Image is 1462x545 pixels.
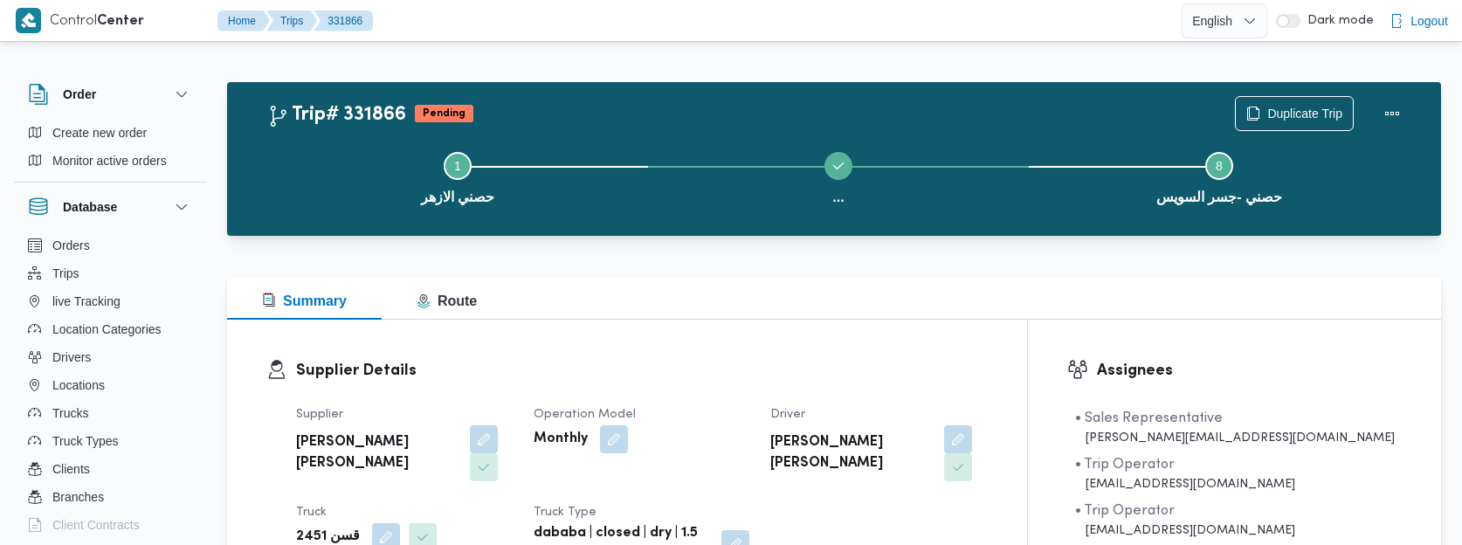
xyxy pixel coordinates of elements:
[1075,521,1295,540] div: [EMAIL_ADDRESS][DOMAIN_NAME]
[52,375,105,396] span: Locations
[534,429,588,450] b: Monthly
[52,403,88,424] span: Trucks
[454,159,461,173] span: 1
[266,10,317,31] button: Trips
[1075,500,1295,521] div: • Trip Operator
[28,84,192,105] button: Order
[21,427,199,455] button: Truck Types
[534,507,597,518] span: Truck Type
[52,486,104,507] span: Branches
[21,147,199,175] button: Monitor active orders
[1156,187,1282,208] span: حصني -جسر السويس
[770,432,932,474] b: [PERSON_NAME] [PERSON_NAME]
[21,315,199,343] button: Location Categories
[296,432,458,474] b: [PERSON_NAME] [PERSON_NAME]
[296,507,327,518] span: Truck
[770,409,805,420] span: Driver
[21,119,199,147] button: Create new order
[28,197,192,217] button: Database
[1267,103,1342,124] span: Duplicate Trip
[262,293,347,308] span: Summary
[534,409,636,420] span: Operation Model
[423,108,465,119] b: Pending
[421,187,494,208] span: حصني الازهر
[21,399,199,427] button: Trucks
[21,371,199,399] button: Locations
[267,104,406,127] h2: Trip# 331866
[296,409,343,420] span: Supplier
[1075,500,1295,540] span: • Trip Operator ragab.mohamed@illa.com.eg
[1097,359,1402,383] h3: Assignees
[415,105,473,122] span: Pending
[1375,96,1410,131] button: Actions
[1383,3,1455,38] button: Logout
[52,431,118,452] span: Truck Types
[1075,429,1395,447] div: [PERSON_NAME][EMAIL_ADDRESS][DOMAIN_NAME]
[14,119,206,182] div: Order
[21,483,199,511] button: Branches
[52,122,147,143] span: Create new order
[52,235,90,256] span: Orders
[832,187,844,208] span: ...
[52,150,167,171] span: Monitor active orders
[63,84,96,105] h3: Order
[1216,159,1223,173] span: 8
[831,159,845,173] svg: Step ... is complete
[1300,14,1374,28] span: Dark mode
[52,459,90,479] span: Clients
[52,514,140,535] span: Client Contracts
[21,259,199,287] button: Trips
[1029,131,1410,222] button: حصني -جسر السويس
[1075,408,1395,429] div: • Sales Representative
[417,293,477,308] span: Route
[296,359,988,383] h3: Supplier Details
[1235,96,1354,131] button: Duplicate Trip
[1075,475,1295,493] div: [EMAIL_ADDRESS][DOMAIN_NAME]
[217,10,270,31] button: Home
[1075,454,1295,475] div: • Trip Operator
[1410,10,1448,31] span: Logout
[97,15,144,28] b: Center
[21,511,199,539] button: Client Contracts
[21,343,199,371] button: Drivers
[21,455,199,483] button: Clients
[1075,408,1395,447] span: • Sales Representative ahmed.mahmoud@illa.com.eg
[314,10,373,31] button: 331866
[52,291,121,312] span: live Tracking
[1075,454,1295,493] span: • Trip Operator kema@illa.com.eg
[52,347,91,368] span: Drivers
[21,231,199,259] button: Orders
[16,8,41,33] img: X8yXhbKr1z7QwAAAABJRU5ErkJggg==
[267,131,648,222] button: حصني الازهر
[52,319,162,340] span: Location Categories
[648,131,1029,222] button: ...
[63,197,117,217] h3: Database
[52,263,79,284] span: Trips
[21,287,199,315] button: live Tracking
